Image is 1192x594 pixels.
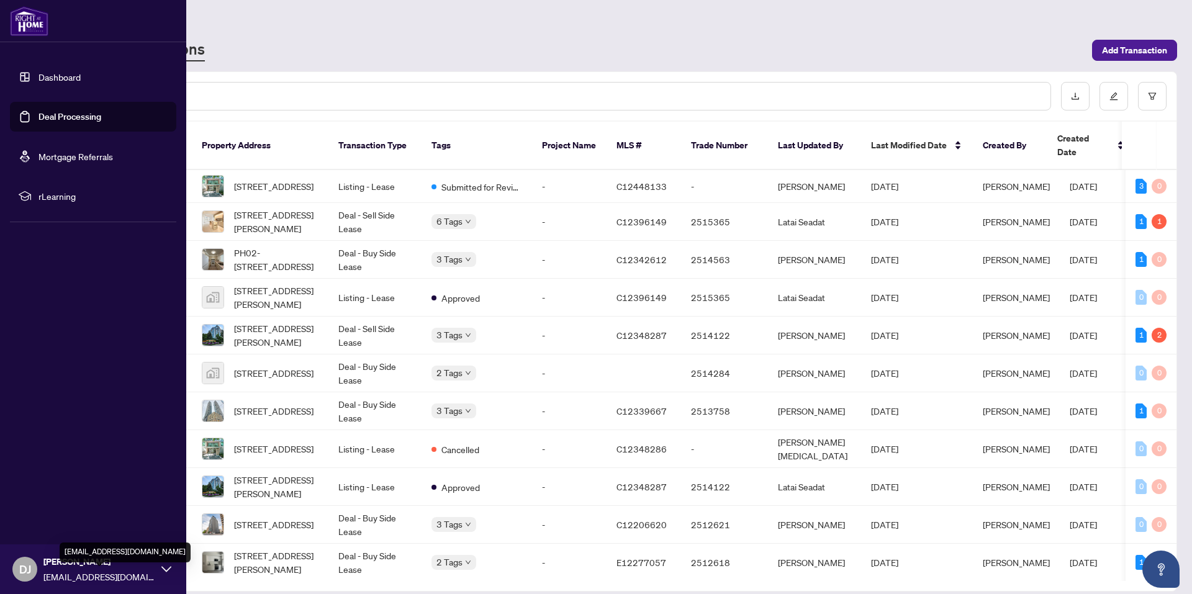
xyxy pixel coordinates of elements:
[19,560,31,578] span: DJ
[532,203,607,241] td: -
[681,506,768,544] td: 2512621
[1070,405,1097,416] span: [DATE]
[532,468,607,506] td: -
[768,122,861,170] th: Last Updated By
[616,481,667,492] span: C12348287
[234,442,314,456] span: [STREET_ADDRESS]
[681,122,768,170] th: Trade Number
[871,181,898,192] span: [DATE]
[532,279,607,317] td: -
[768,468,861,506] td: Latai Seadat
[871,557,898,568] span: [DATE]
[681,279,768,317] td: 2515365
[532,430,607,468] td: -
[441,291,480,305] span: Approved
[1152,179,1167,194] div: 0
[465,370,471,376] span: down
[436,214,463,228] span: 6 Tags
[983,481,1050,492] span: [PERSON_NAME]
[532,170,607,203] td: -
[202,400,223,421] img: thumbnail-img
[871,330,898,341] span: [DATE]
[681,170,768,203] td: -
[436,328,463,342] span: 3 Tags
[973,122,1047,170] th: Created By
[681,354,768,392] td: 2514284
[328,279,422,317] td: Listing - Lease
[234,284,318,311] span: [STREET_ADDRESS][PERSON_NAME]
[441,480,480,494] span: Approved
[681,544,768,582] td: 2512618
[768,506,861,544] td: [PERSON_NAME]
[871,254,898,265] span: [DATE]
[1136,252,1147,267] div: 1
[1057,132,1109,159] span: Created Date
[465,256,471,263] span: down
[436,252,463,266] span: 3 Tags
[983,216,1050,227] span: [PERSON_NAME]
[861,122,973,170] th: Last Modified Date
[532,354,607,392] td: -
[983,519,1050,530] span: [PERSON_NAME]
[1136,479,1147,494] div: 0
[1136,366,1147,380] div: 0
[1070,254,1097,265] span: [DATE]
[234,366,314,380] span: [STREET_ADDRESS]
[768,241,861,279] td: [PERSON_NAME]
[681,317,768,354] td: 2514122
[465,218,471,225] span: down
[328,430,422,468] td: Listing - Lease
[871,216,898,227] span: [DATE]
[328,354,422,392] td: Deal - Buy Side Lease
[38,111,101,122] a: Deal Processing
[1152,441,1167,456] div: 0
[43,570,155,583] span: [EMAIL_ADDRESS][DOMAIN_NAME]
[202,211,223,232] img: thumbnail-img
[202,514,223,535] img: thumbnail-img
[328,544,422,582] td: Deal - Buy Side Lease
[10,6,48,36] img: logo
[234,549,318,576] span: [STREET_ADDRESS][PERSON_NAME]
[983,405,1050,416] span: [PERSON_NAME]
[532,544,607,582] td: -
[441,443,479,456] span: Cancelled
[1136,517,1147,532] div: 0
[768,430,861,468] td: [PERSON_NAME][MEDICAL_DATA]
[681,203,768,241] td: 2515365
[681,392,768,430] td: 2513758
[616,519,667,530] span: C12206620
[1136,555,1147,570] div: 1
[422,122,532,170] th: Tags
[328,203,422,241] td: Deal - Sell Side Lease
[871,367,898,379] span: [DATE]
[983,292,1050,303] span: [PERSON_NAME]
[202,362,223,384] img: thumbnail-img
[234,208,318,235] span: [STREET_ADDRESS][PERSON_NAME]
[436,366,463,380] span: 2 Tags
[1136,179,1147,194] div: 3
[616,292,667,303] span: C12396149
[768,317,861,354] td: [PERSON_NAME]
[532,506,607,544] td: -
[983,330,1050,341] span: [PERSON_NAME]
[768,544,861,582] td: [PERSON_NAME]
[202,552,223,573] img: thumbnail-img
[1070,367,1097,379] span: [DATE]
[1148,92,1157,101] span: filter
[681,468,768,506] td: 2514122
[768,279,861,317] td: Latai Seadat
[871,292,898,303] span: [DATE]
[681,430,768,468] td: -
[1092,40,1177,61] button: Add Transaction
[871,443,898,454] span: [DATE]
[328,241,422,279] td: Deal - Buy Side Lease
[234,246,318,273] span: PH02-[STREET_ADDRESS]
[871,138,947,152] span: Last Modified Date
[38,151,113,162] a: Mortgage Referrals
[1102,40,1167,60] span: Add Transaction
[1136,403,1147,418] div: 1
[1070,292,1097,303] span: [DATE]
[465,408,471,414] span: down
[1152,517,1167,532] div: 0
[616,181,667,192] span: C12448133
